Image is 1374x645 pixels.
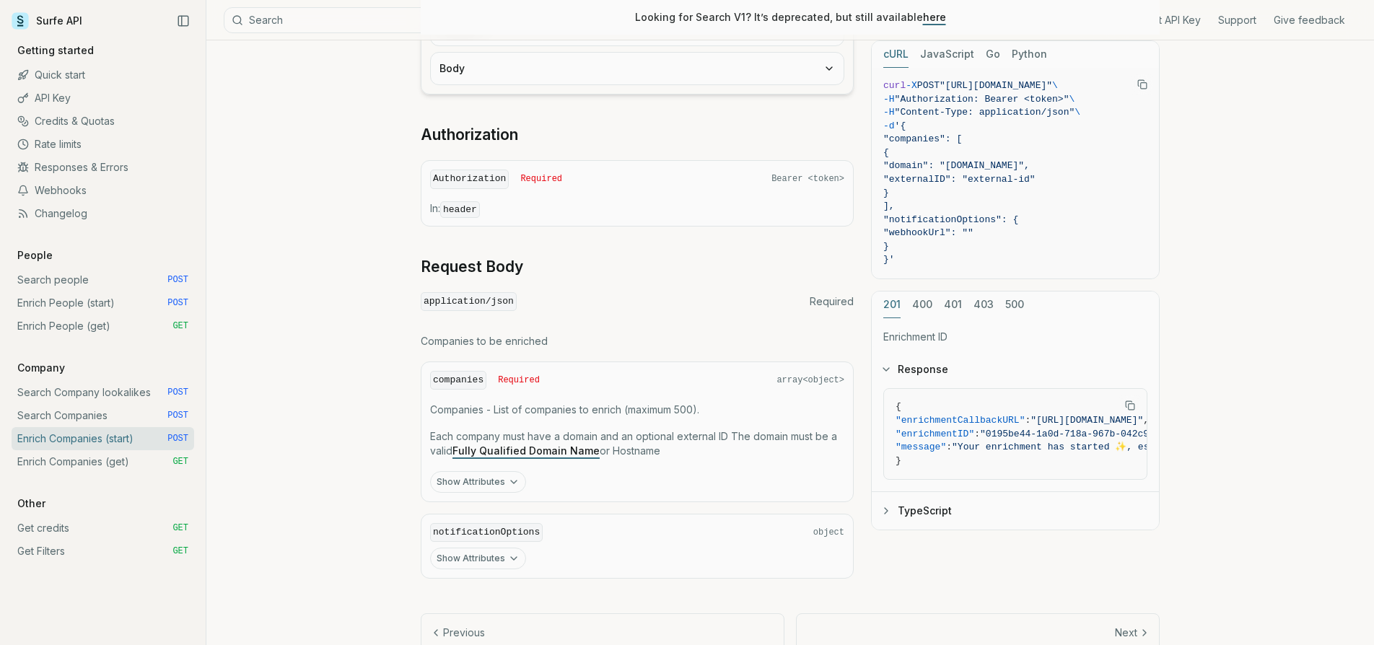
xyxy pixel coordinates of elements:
button: Go [986,41,1000,68]
a: Get API Key [1145,13,1201,27]
span: }' [883,254,895,265]
a: API Key [12,87,194,110]
span: -H [883,107,895,118]
a: Request Body [421,257,523,277]
button: Search⌘K [224,7,585,33]
a: Get Filters GET [12,540,194,563]
button: Response [872,351,1159,388]
span: "0195be44-1a0d-718a-967b-042c9d17ffd7" [980,429,1194,439]
span: array<object> [776,374,844,386]
a: Give feedback [1274,13,1345,27]
p: Enrichment ID [883,330,1147,344]
a: Surfe API [12,10,82,32]
a: Get credits GET [12,517,194,540]
a: Support [1218,13,1256,27]
span: } [896,455,901,466]
a: Enrich People (start) POST [12,291,194,315]
span: GET [172,522,188,534]
span: POST [917,80,940,91]
span: POST [167,410,188,421]
span: Required [498,374,540,386]
a: Search people POST [12,268,194,291]
button: Show Attributes [430,471,526,493]
button: Body [431,53,844,84]
a: Credits & Quotas [12,110,194,133]
span: Required [810,294,854,309]
button: 400 [912,291,932,318]
span: } [883,188,889,198]
a: Search Companies POST [12,404,194,427]
button: Python [1012,41,1047,68]
span: curl [883,80,906,91]
span: -X [906,80,917,91]
button: Collapse Sidebar [172,10,194,32]
a: Webhooks [12,179,194,202]
span: { [896,401,901,412]
span: "[URL][DOMAIN_NAME]" [940,80,1052,91]
span: : [974,429,980,439]
a: here [923,11,946,23]
span: "Your enrichment has started ✨, estimated time: 2 seconds." [952,442,1290,452]
a: Enrich Companies (start) POST [12,427,194,450]
span: "enrichmentCallbackURL" [896,415,1025,426]
p: Companies - List of companies to enrich (maximum 500). [430,403,844,417]
span: Required [520,173,562,185]
button: 403 [973,291,994,318]
span: } [883,241,889,252]
span: "notificationOptions": { [883,214,1018,225]
span: "message" [896,442,946,452]
span: object [813,527,844,538]
span: GET [172,545,188,557]
span: : [1025,415,1030,426]
div: Response [872,388,1159,491]
code: companies [430,371,486,390]
button: Copy Text [1119,395,1141,416]
code: Authorization [430,170,509,189]
span: "[URL][DOMAIN_NAME]" [1030,415,1143,426]
span: "domain": "[DOMAIN_NAME]", [883,160,1030,171]
span: "webhookUrl": "" [883,227,973,238]
a: Changelog [12,202,194,225]
p: People [12,248,58,263]
span: GET [172,456,188,468]
span: { [883,147,889,158]
span: "companies": [ [883,133,962,144]
button: cURL [883,41,909,68]
p: Looking for Search V1? It’s deprecated, but still available [635,10,946,25]
p: Previous [443,626,485,640]
button: TypeScript [872,492,1159,530]
code: header [440,201,480,218]
a: Quick start [12,63,194,87]
span: "externalID": "external-id" [883,174,1036,185]
span: -d [883,120,895,131]
code: notificationOptions [430,523,543,543]
button: JavaScript [920,41,974,68]
span: : [946,442,952,452]
p: Each company must have a domain and an optional external ID The domain must be a valid or Hostname [430,429,844,458]
p: In: [430,201,844,217]
button: 500 [1005,291,1024,318]
span: "enrichmentID" [896,429,974,439]
span: POST [167,433,188,444]
button: 201 [883,291,901,318]
p: Next [1115,626,1137,640]
span: '{ [895,120,906,131]
button: Show Attributes [430,548,526,569]
span: POST [167,387,188,398]
span: "Content-Type: application/json" [895,107,1075,118]
span: -H [883,94,895,105]
a: Enrich People (get) GET [12,315,194,338]
p: Companies to be enriched [421,334,854,348]
a: Fully Qualified Domain Name [452,444,600,457]
a: Enrich Companies (get) GET [12,450,194,473]
span: \ [1069,94,1075,105]
span: \ [1052,80,1058,91]
button: 401 [944,291,962,318]
span: GET [172,320,188,332]
span: \ [1075,107,1080,118]
a: Rate limits [12,133,194,156]
span: POST [167,274,188,286]
span: "Authorization: Bearer <token>" [895,94,1069,105]
a: Responses & Errors [12,156,194,179]
span: POST [167,297,188,309]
